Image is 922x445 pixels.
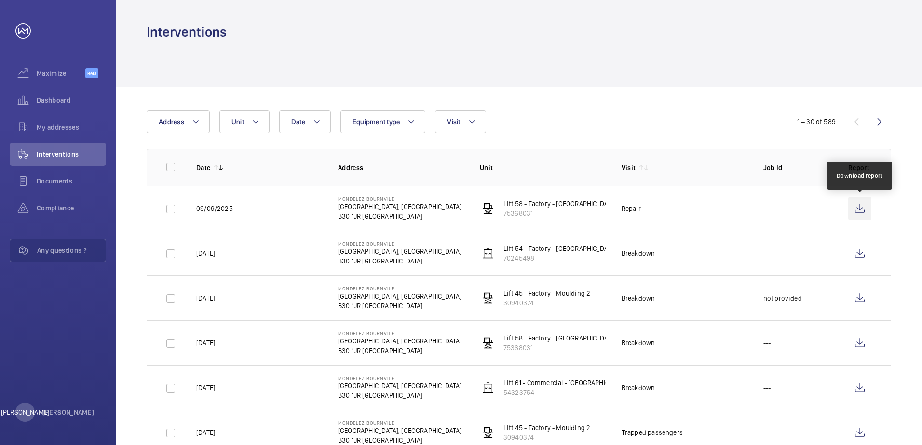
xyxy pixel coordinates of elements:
[338,346,462,355] p: B30 1JR [GEOGRAPHIC_DATA]
[196,383,215,393] p: [DATE]
[763,338,771,348] p: ---
[503,298,590,308] p: 30940374
[37,122,106,132] span: My addresses
[219,110,270,133] button: Unit
[482,427,494,438] img: freight_elevator.svg
[503,209,617,218] p: 75368031
[338,435,462,445] p: B30 1JR [GEOGRAPHIC_DATA]
[37,68,85,78] span: Maximize
[503,333,617,343] p: Lift 58 - Factory - [GEOGRAPHIC_DATA]
[503,244,617,253] p: Lift 54 - Factory - [GEOGRAPHIC_DATA]
[622,204,641,213] div: Repair
[291,118,305,126] span: Date
[196,249,215,258] p: [DATE]
[482,292,494,304] img: freight_elevator.svg
[338,241,462,247] p: Mondelez Bournvile
[447,118,460,126] span: Visit
[622,428,683,437] div: Trapped passengers
[338,286,462,291] p: Mondelez Bournvile
[338,196,462,202] p: Mondelez Bournvile
[763,428,771,437] p: ---
[340,110,426,133] button: Equipment type
[279,110,331,133] button: Date
[85,68,98,78] span: Beta
[338,375,462,381] p: Mondelez Bournvile
[338,291,462,301] p: [GEOGRAPHIC_DATA], [GEOGRAPHIC_DATA]
[338,256,462,266] p: B30 1JR [GEOGRAPHIC_DATA]
[503,343,617,353] p: 75368031
[622,249,655,258] div: Breakdown
[482,248,494,259] img: elevator.svg
[159,118,184,126] span: Address
[482,203,494,214] img: freight_elevator.svg
[435,110,486,133] button: Visit
[338,202,462,211] p: [GEOGRAPHIC_DATA], [GEOGRAPHIC_DATA]
[196,428,215,437] p: [DATE]
[837,171,883,180] div: Download report
[622,383,655,393] div: Breakdown
[503,423,590,432] p: Lift 45 - Factory - Moulding 2
[37,203,106,213] span: Compliance
[622,163,636,172] p: Visit
[42,407,95,417] p: [PERSON_NAME]
[622,338,655,348] div: Breakdown
[480,163,606,172] p: Unit
[37,95,106,105] span: Dashboard
[338,301,462,311] p: B30 1JR [GEOGRAPHIC_DATA]
[196,293,215,303] p: [DATE]
[37,149,106,159] span: Interventions
[196,338,215,348] p: [DATE]
[503,288,590,298] p: Lift 45 - Factory - Moulding 2
[503,388,629,397] p: 54323754
[37,246,106,255] span: Any questions ?
[763,204,771,213] p: ---
[338,211,462,221] p: B30 1JR [GEOGRAPHIC_DATA]
[147,23,227,41] h1: Interventions
[503,432,590,442] p: 30940374
[503,199,617,209] p: Lift 58 - Factory - [GEOGRAPHIC_DATA]
[797,117,836,127] div: 1 – 30 of 589
[622,293,655,303] div: Breakdown
[147,110,210,133] button: Address
[196,204,233,213] p: 09/09/2025
[482,337,494,349] img: freight_elevator.svg
[763,293,802,303] p: not provided
[231,118,244,126] span: Unit
[338,420,462,426] p: Mondelez Bournvile
[353,118,400,126] span: Equipment type
[338,391,462,400] p: B30 1JR [GEOGRAPHIC_DATA]
[482,382,494,393] img: elevator.svg
[763,383,771,393] p: ---
[338,163,464,172] p: Address
[338,426,462,435] p: [GEOGRAPHIC_DATA], [GEOGRAPHIC_DATA]
[503,378,629,388] p: Lift 61 - Commercial - [GEOGRAPHIC_DATA]
[338,381,462,391] p: [GEOGRAPHIC_DATA], [GEOGRAPHIC_DATA]
[503,253,617,263] p: 70245498
[338,336,462,346] p: [GEOGRAPHIC_DATA], [GEOGRAPHIC_DATA]
[1,407,49,417] p: [PERSON_NAME]
[763,163,833,172] p: Job Id
[338,247,462,256] p: [GEOGRAPHIC_DATA], [GEOGRAPHIC_DATA]
[196,163,210,172] p: Date
[338,330,462,336] p: Mondelez Bournvile
[37,176,106,186] span: Documents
